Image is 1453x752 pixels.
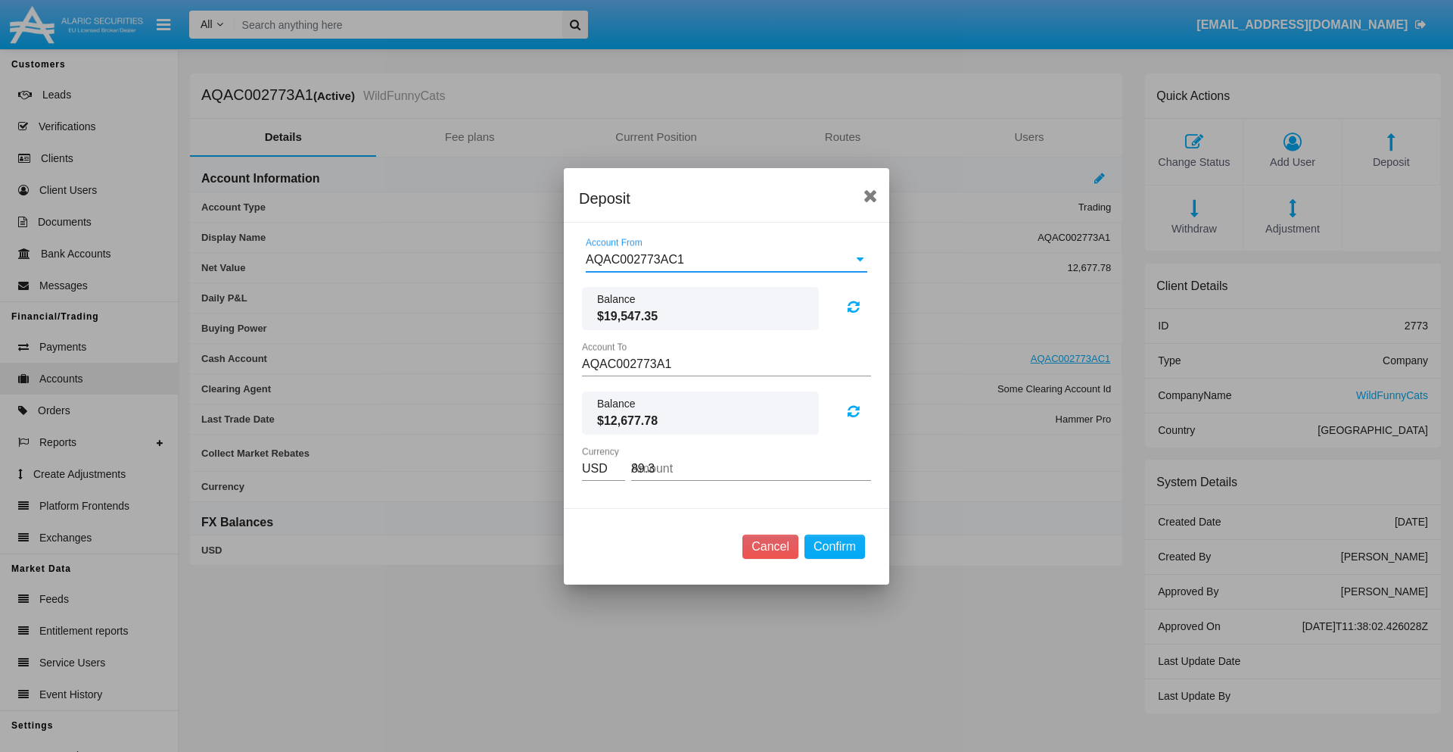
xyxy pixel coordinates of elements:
span: Balance [597,396,804,412]
button: Confirm [804,535,865,559]
div: Deposit [579,186,874,211]
span: Balance [597,292,804,307]
span: $12,677.78 [597,412,804,430]
span: $19,547.35 [597,307,804,326]
button: Cancel [742,535,798,559]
